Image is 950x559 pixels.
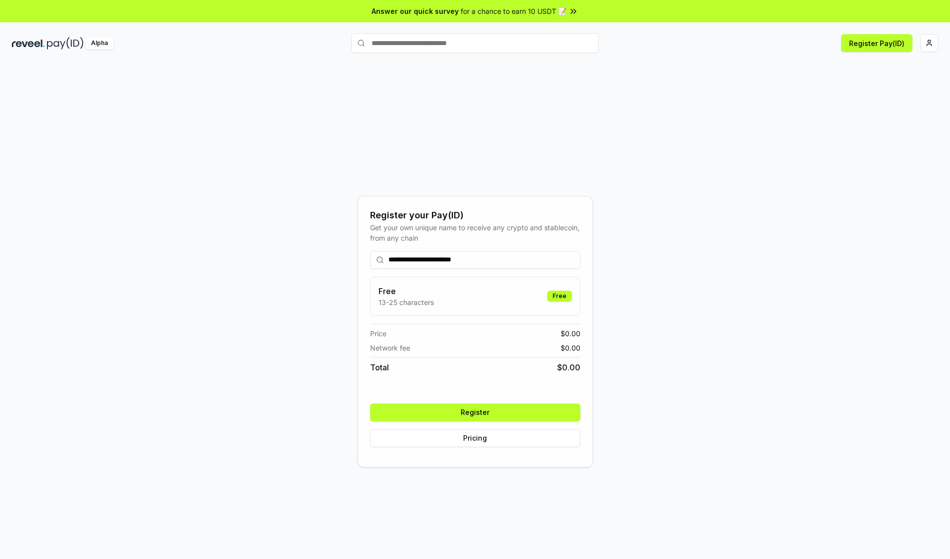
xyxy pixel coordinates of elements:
[370,328,386,339] span: Price
[370,208,580,222] div: Register your Pay(ID)
[86,37,113,50] div: Alpha
[379,285,434,297] h3: Free
[12,37,45,50] img: reveel_dark
[461,6,567,16] span: for a chance to earn 10 USDT 📝
[370,429,580,447] button: Pricing
[370,222,580,243] div: Get your own unique name to receive any crypto and stablecoin, from any chain
[370,343,410,353] span: Network fee
[561,328,580,339] span: $ 0.00
[47,37,84,50] img: pay_id
[370,404,580,421] button: Register
[372,6,459,16] span: Answer our quick survey
[370,361,389,373] span: Total
[547,291,572,302] div: Free
[841,34,912,52] button: Register Pay(ID)
[561,343,580,353] span: $ 0.00
[557,361,580,373] span: $ 0.00
[379,297,434,307] p: 13-25 characters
